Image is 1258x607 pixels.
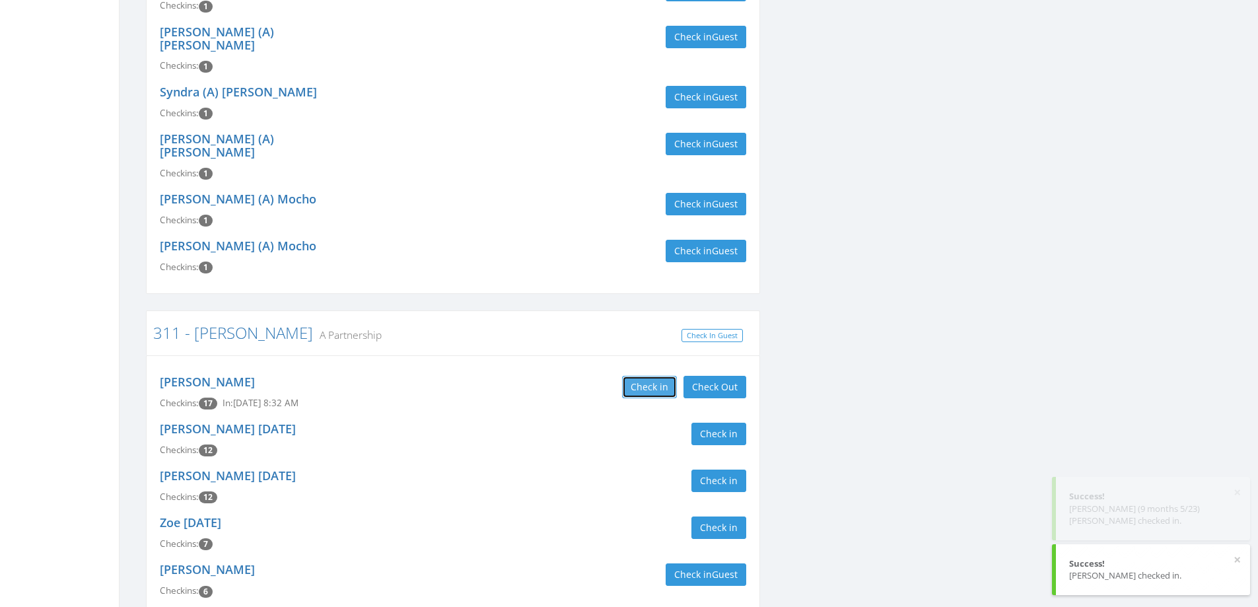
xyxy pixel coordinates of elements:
[153,322,313,343] a: 311 - [PERSON_NAME]
[199,445,217,456] span: Checkin count
[199,398,217,410] span: Checkin count
[199,215,213,227] span: Checkin count
[199,491,217,503] span: Checkin count
[160,84,317,100] a: Syndra (A) [PERSON_NAME]
[666,193,746,215] button: Check inGuest
[313,328,382,342] small: A Partnership
[160,538,199,550] span: Checkins:
[712,197,738,210] span: Guest
[160,585,199,596] span: Checkins:
[160,238,316,254] a: [PERSON_NAME] (A) Mocho
[691,423,746,445] button: Check in
[160,397,199,409] span: Checkins:
[160,444,199,456] span: Checkins:
[712,137,738,150] span: Guest
[160,167,199,179] span: Checkins:
[1234,486,1241,499] button: ×
[691,470,746,492] button: Check in
[199,1,213,13] span: Checkin count
[160,561,255,577] a: [PERSON_NAME]
[691,517,746,539] button: Check in
[666,26,746,48] button: Check inGuest
[199,586,213,598] span: Checkin count
[160,468,296,483] a: [PERSON_NAME] [DATE]
[666,563,746,586] button: Check inGuest
[160,131,274,160] a: [PERSON_NAME] (A) [PERSON_NAME]
[622,376,677,398] button: Check in
[666,133,746,155] button: Check inGuest
[160,491,199,503] span: Checkins:
[160,191,316,207] a: [PERSON_NAME] (A) Mocho
[199,538,213,550] span: Checkin count
[712,30,738,43] span: Guest
[1069,569,1237,582] div: [PERSON_NAME] checked in.
[199,108,213,120] span: Checkin count
[666,86,746,108] button: Check inGuest
[160,261,199,273] span: Checkins:
[199,168,213,180] span: Checkin count
[160,107,199,119] span: Checkins:
[1069,503,1237,527] div: [PERSON_NAME] (9 months 5/23) [PERSON_NAME] checked in.
[223,397,298,409] span: In: [DATE] 8:32 AM
[160,24,274,53] a: [PERSON_NAME] (A) [PERSON_NAME]
[666,240,746,262] button: Check inGuest
[1234,553,1241,567] button: ×
[1069,557,1237,570] div: Success!
[160,59,199,71] span: Checkins:
[681,329,743,343] a: Check In Guest
[160,214,199,226] span: Checkins:
[160,374,255,390] a: [PERSON_NAME]
[160,421,296,437] a: [PERSON_NAME] [DATE]
[712,244,738,257] span: Guest
[1069,490,1237,503] div: Success!
[160,515,221,530] a: Zoe [DATE]
[199,262,213,273] span: Checkin count
[683,376,746,398] button: Check Out
[712,568,738,581] span: Guest
[199,61,213,73] span: Checkin count
[712,90,738,103] span: Guest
